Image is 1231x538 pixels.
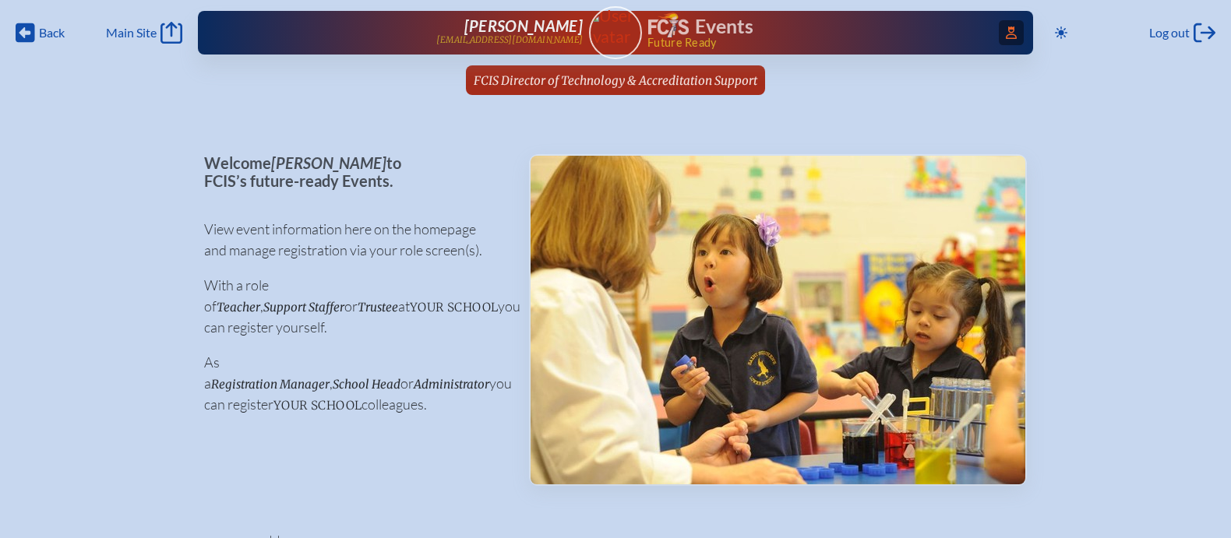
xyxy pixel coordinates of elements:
span: Future Ready [647,37,983,48]
span: Trustee [358,300,398,315]
p: View event information here on the homepage and manage registration via your role screen(s). [204,219,504,261]
span: Support Staffer [263,300,344,315]
p: As a , or you can register colleagues. [204,352,504,415]
a: FCIS Director of Technology & Accreditation Support [467,65,764,95]
span: Registration Manager [211,377,330,392]
a: Main Site [106,22,182,44]
a: User Avatar [589,6,642,59]
p: [EMAIL_ADDRESS][DOMAIN_NAME] [436,35,583,45]
img: User Avatar [582,5,648,47]
a: [PERSON_NAME][EMAIL_ADDRESS][DOMAIN_NAME] [248,17,583,48]
span: [PERSON_NAME] [271,153,386,172]
span: Administrator [414,377,489,392]
img: Events [531,156,1025,484]
span: [PERSON_NAME] [464,16,583,35]
span: Back [39,25,65,40]
span: your school [410,300,498,315]
p: Welcome to FCIS’s future-ready Events. [204,154,504,189]
span: FCIS Director of Technology & Accreditation Support [474,73,757,88]
div: FCIS Events — Future ready [648,12,983,48]
span: Teacher [217,300,260,315]
span: Main Site [106,25,157,40]
span: your school [273,398,362,413]
p: With a role of , or at you can register yourself. [204,275,504,338]
span: School Head [333,377,400,392]
span: Log out [1149,25,1190,40]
